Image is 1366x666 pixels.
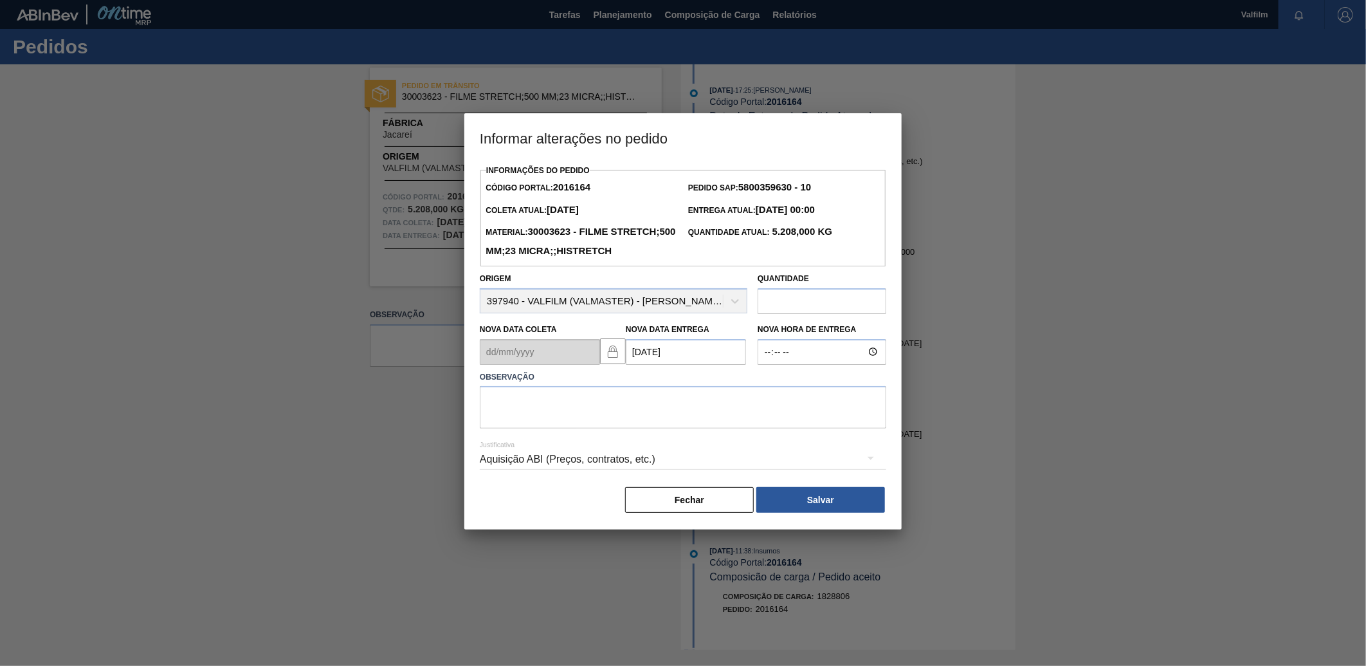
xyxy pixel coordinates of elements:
[486,206,578,215] span: Coleta Atual:
[626,325,709,334] label: Nova Data Entrega
[605,344,621,359] img: locked
[486,166,590,175] label: Informações do Pedido
[464,113,902,162] h3: Informar alterações no pedido
[486,183,590,192] span: Código Portal:
[688,228,832,237] span: Quantidade Atual:
[738,181,811,192] strong: 5800359630 - 10
[480,368,886,387] label: Observação
[688,206,815,215] span: Entrega Atual:
[756,204,815,215] strong: [DATE] 00:00
[770,226,833,237] strong: 5.208,000 KG
[688,183,811,192] span: Pedido SAP:
[547,204,579,215] strong: [DATE]
[486,228,675,256] span: Material:
[480,339,600,365] input: dd/mm/yyyy
[480,325,557,334] label: Nova Data Coleta
[756,487,885,513] button: Salvar
[553,181,590,192] strong: 2016164
[758,274,809,283] label: Quantidade
[480,441,886,477] div: Aquisição ABI (Preços, contratos, etc.)
[758,320,886,339] label: Nova Hora de Entrega
[626,339,746,365] input: dd/mm/yyyy
[480,274,511,283] label: Origem
[600,338,626,364] button: locked
[486,226,675,256] strong: 30003623 - FILME STRETCH;500 MM;23 MICRA;;HISTRETCH
[625,487,754,513] button: Fechar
